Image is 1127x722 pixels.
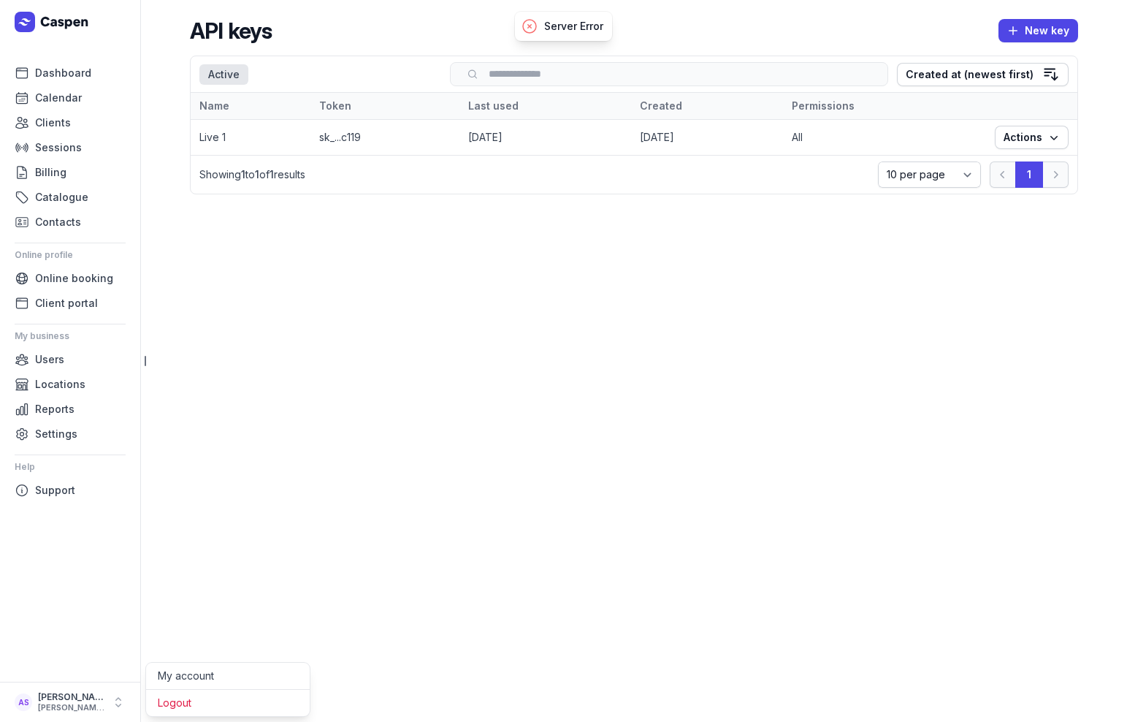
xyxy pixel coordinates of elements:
[255,168,259,180] span: 1
[38,703,105,713] div: [PERSON_NAME][EMAIL_ADDRESS][DOMAIN_NAME]
[191,120,310,156] td: Live 1
[241,168,245,180] span: 1
[897,63,1069,86] button: Created at (newest first)
[35,270,113,287] span: Online booking
[1007,22,1069,39] span: New key
[35,64,91,82] span: Dashboard
[18,693,29,711] span: AS
[631,93,782,120] th: Created
[146,666,310,686] button: My account
[35,400,75,418] span: Reports
[35,164,66,181] span: Billing
[783,120,986,156] td: All
[35,213,81,231] span: Contacts
[38,691,105,703] div: [PERSON_NAME]
[998,19,1078,42] button: New key
[35,189,88,206] span: Catalogue
[15,455,126,479] div: Help
[783,93,986,120] th: Permissions
[1004,129,1060,146] span: Actions
[191,93,310,120] th: Name
[35,294,98,312] span: Client portal
[199,64,441,85] nav: Tabs
[270,168,274,180] span: 1
[995,126,1069,149] button: Actions
[310,120,460,156] td: sk_...c119
[35,351,64,368] span: Users
[190,18,272,44] h2: API keys
[35,139,82,156] span: Sessions
[35,89,82,107] span: Calendar
[310,93,460,120] th: Token
[15,324,126,348] div: My business
[906,66,1034,83] div: Created at (newest first)
[459,120,631,156] td: [DATE]
[459,93,631,120] th: Last used
[544,19,603,34] p: Server Error
[15,243,126,267] div: Online profile
[35,425,77,443] span: Settings
[35,482,75,499] span: Support
[146,663,310,716] div: AS[PERSON_NAME][PERSON_NAME][EMAIL_ADDRESS][DOMAIN_NAME]
[35,376,85,393] span: Locations
[199,167,869,182] p: Showing to of results
[146,693,310,713] a: Logout
[631,120,782,156] td: [DATE]
[1015,161,1043,188] button: 1
[35,114,71,132] span: Clients
[199,64,248,85] div: Active
[990,161,1069,188] nav: Pagination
